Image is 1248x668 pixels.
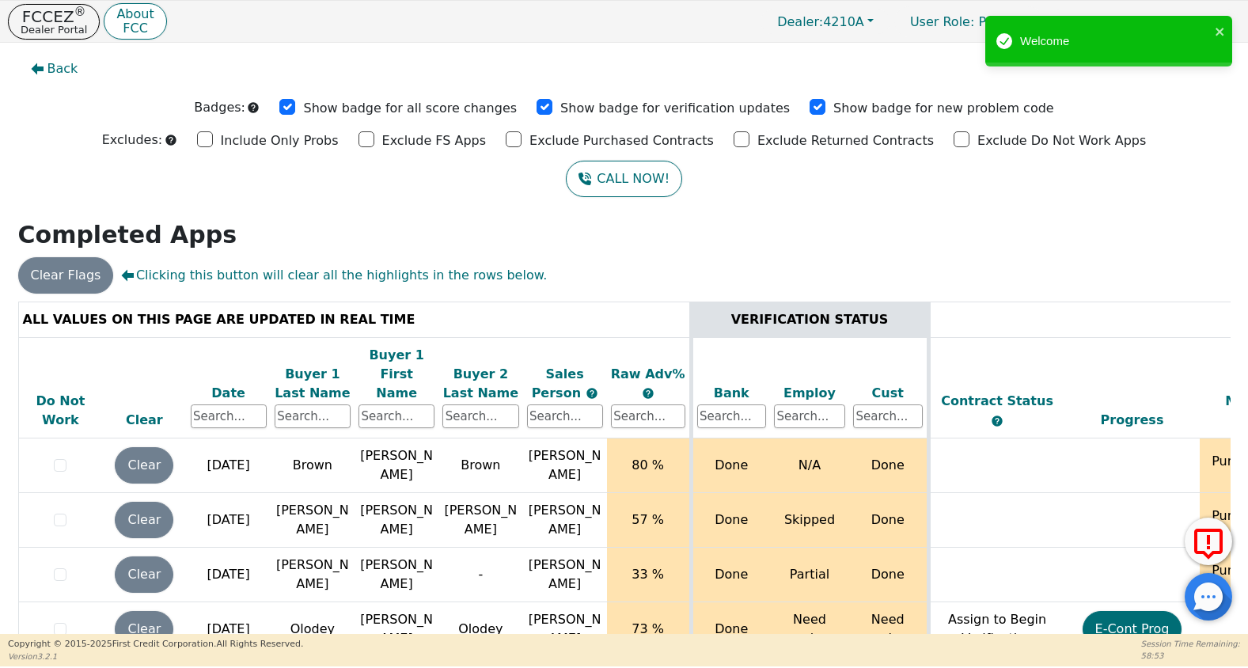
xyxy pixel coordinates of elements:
button: Clear [115,556,173,593]
td: Assign to Begin Verification [928,602,1064,657]
p: Exclude Returned Contracts [757,131,934,150]
td: [DATE] [187,438,271,493]
td: [PERSON_NAME] [271,548,355,602]
span: [PERSON_NAME] [529,448,601,482]
input: Search... [853,404,923,428]
button: E-Cont Prog [1083,611,1182,647]
input: Search... [697,404,767,428]
p: 58:53 [1141,650,1240,662]
button: close [1215,22,1226,40]
td: Olodey [271,602,355,657]
div: Bank [697,384,767,403]
div: Clear [106,411,182,430]
span: 57 % [632,512,664,527]
div: Welcome [1020,32,1210,51]
td: Need assign [849,602,928,657]
p: Include Only Probs [221,131,339,150]
p: Exclude Purchased Contracts [529,131,714,150]
td: [PERSON_NAME] [355,548,438,602]
td: Done [691,548,770,602]
sup: ® [74,5,86,19]
input: Search... [527,404,603,428]
input: Search... [191,404,267,428]
div: Employ [774,384,845,403]
span: Contract Status [941,393,1053,408]
button: Clear [115,502,173,538]
p: Session Time Remaining: [1141,638,1240,650]
td: Done [691,493,770,548]
p: Show badge for verification updates [560,99,790,118]
p: Version 3.2.1 [8,651,303,662]
p: About [116,8,154,21]
div: Cust [853,384,923,403]
td: [PERSON_NAME] [355,602,438,657]
td: [PERSON_NAME] [271,493,355,548]
span: [PERSON_NAME] [529,557,601,591]
p: FCC [116,22,154,35]
span: 33 % [632,567,664,582]
span: All Rights Reserved. [216,639,303,649]
span: Back [47,59,78,78]
span: 4210A [777,14,864,29]
div: Buyer 1 First Name [358,346,434,403]
span: Sales Person [532,366,586,400]
td: Partial [770,548,849,602]
button: CALL NOW! [566,161,682,197]
td: Done [849,493,928,548]
strong: Completed Apps [18,221,237,249]
p: Exclude Do Not Work Apps [977,131,1146,150]
td: [DATE] [187,493,271,548]
p: Copyright © 2015- 2025 First Credit Corporation. [8,638,303,651]
div: Do Not Work [23,392,99,430]
td: [DATE] [187,602,271,657]
span: 80 % [632,457,664,473]
td: Done [849,438,928,493]
span: User Role : [910,14,974,29]
td: Done [849,548,928,602]
span: [PERSON_NAME] [529,612,601,646]
td: [DATE] [187,548,271,602]
td: Olodey [438,602,522,657]
span: Clicking this button will clear all the highlights in the rows below. [121,266,547,285]
input: Search... [774,404,845,428]
span: Raw Adv% [611,366,685,381]
button: AboutFCC [104,3,166,40]
td: Done [691,602,770,657]
input: Search... [275,404,351,428]
div: Buyer 1 Last Name [275,365,351,403]
button: Clear [115,611,173,647]
input: Search... [358,404,434,428]
td: N/A [770,438,849,493]
button: Clear Flags [18,257,114,294]
div: ALL VALUES ON THIS PAGE ARE UPDATED IN REAL TIME [23,310,685,329]
td: - [438,548,522,602]
div: Date [191,384,267,403]
input: Search... [611,404,685,428]
td: Need assign [770,602,849,657]
div: VERIFICATION STATUS [697,310,923,329]
td: Done [691,438,770,493]
button: FCCEZ®Dealer Portal [8,4,100,40]
input: Search... [442,404,518,428]
td: Skipped [770,493,849,548]
button: Dealer:4210A [761,9,890,34]
span: Dealer: [777,14,823,29]
button: 4210A:[PERSON_NAME] [1047,9,1240,34]
p: Excludes: [102,131,162,150]
span: 73 % [632,621,664,636]
td: [PERSON_NAME] [438,493,522,548]
p: Primary [894,6,1043,37]
p: Show badge for all score changes [303,99,517,118]
p: Dealer Portal [21,25,87,35]
button: Back [18,51,91,87]
div: Buyer 2 Last Name [442,365,518,403]
a: User Role: Primary [894,6,1043,37]
button: Report Error to FCC [1185,518,1232,565]
td: Brown [438,438,522,493]
div: Progress [1068,411,1197,430]
p: Badges: [194,98,245,117]
td: [PERSON_NAME] [355,438,438,493]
